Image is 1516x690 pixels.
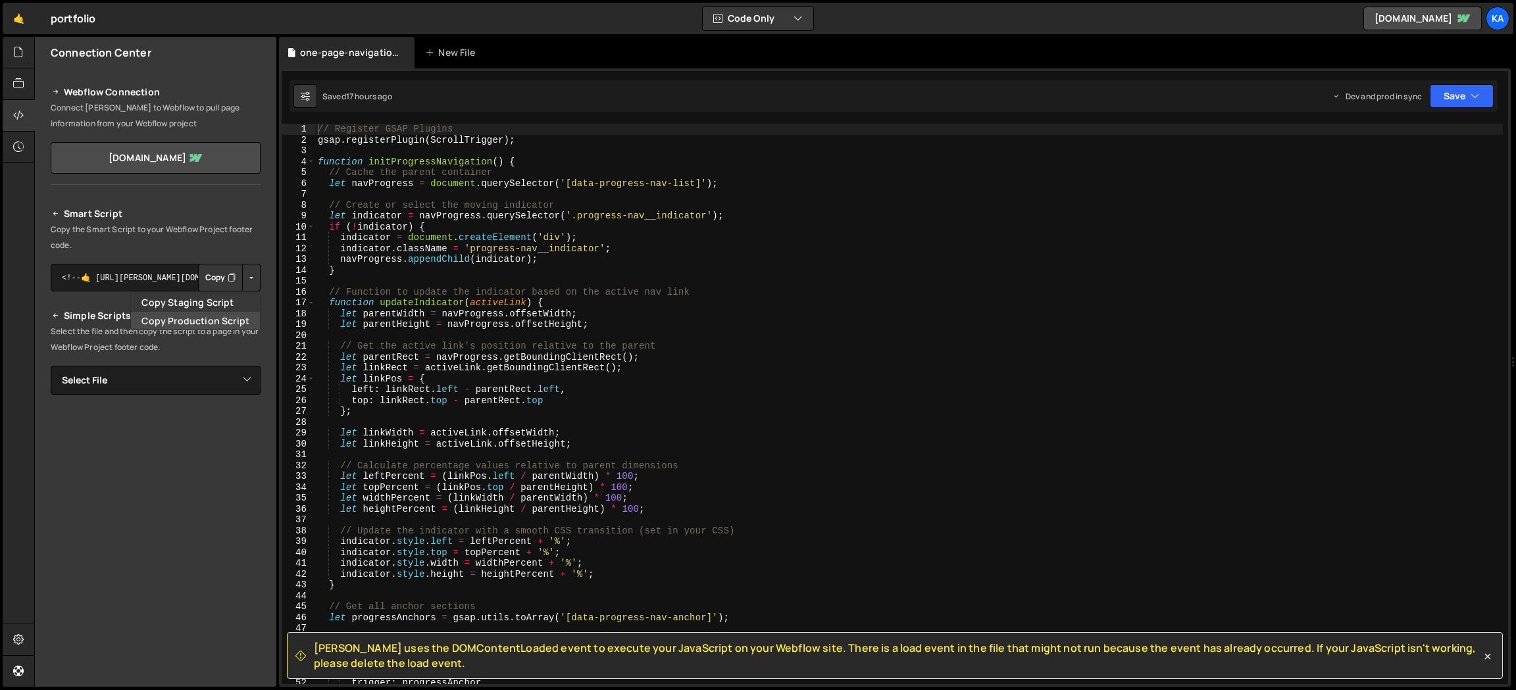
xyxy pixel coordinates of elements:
[282,678,315,689] div: 52
[282,547,315,558] div: 40
[282,330,315,341] div: 20
[282,384,315,395] div: 25
[282,666,315,678] div: 51
[282,612,315,624] div: 46
[425,46,480,59] div: New File
[282,341,315,352] div: 21
[282,428,315,439] div: 29
[282,210,315,222] div: 9
[282,135,315,146] div: 2
[282,526,315,537] div: 38
[282,504,315,515] div: 36
[51,206,261,222] h2: Smart Script
[51,84,261,100] h2: Webflow Connection
[51,324,261,355] p: Select the file and then copy the script to a page in your Webflow Project footer code.
[282,145,315,157] div: 3
[300,46,399,59] div: one-page-navigation.js
[51,11,95,26] div: portfolio
[282,124,315,135] div: 1
[282,460,315,472] div: 32
[282,297,315,308] div: 17
[198,264,243,291] button: Copy
[282,308,315,320] div: 18
[282,482,315,493] div: 34
[282,449,315,460] div: 31
[51,543,262,662] iframe: YouTube video player
[282,634,315,645] div: 48
[198,264,261,291] div: Button group with nested dropdown
[282,232,315,243] div: 11
[282,222,315,233] div: 10
[282,352,315,363] div: 22
[282,287,315,298] div: 16
[282,417,315,428] div: 28
[282,645,315,656] div: 49
[282,157,315,168] div: 4
[282,569,315,580] div: 42
[346,91,392,102] div: 17 hours ago
[1430,84,1494,108] button: Save
[282,439,315,450] div: 30
[322,91,392,102] div: Saved
[1363,7,1482,30] a: [DOMAIN_NAME]
[51,45,151,60] h2: Connection Center
[282,319,315,330] div: 19
[1486,7,1509,30] a: Ka
[282,536,315,547] div: 39
[282,178,315,189] div: 6
[51,264,261,291] textarea: <!--🤙 [URL][PERSON_NAME][DOMAIN_NAME]> <script>document.addEventListener("DOMContentLoaded", func...
[1332,91,1422,102] div: Dev and prod in sync
[314,641,1481,670] span: [PERSON_NAME] uses the DOMContentLoaded event to execute your JavaScript on your Webflow site. Th...
[282,656,315,667] div: 50
[282,471,315,482] div: 33
[3,3,35,34] a: 🤙
[282,579,315,591] div: 43
[131,293,260,312] a: Copy Staging Script
[282,362,315,374] div: 23
[282,276,315,287] div: 15
[282,265,315,276] div: 14
[282,200,315,211] div: 8
[703,7,813,30] button: Code Only
[282,254,315,265] div: 13
[282,601,315,612] div: 45
[282,623,315,634] div: 47
[51,100,261,132] p: Connect [PERSON_NAME] to Webflow to pull page information from your Webflow project
[282,558,315,569] div: 41
[282,514,315,526] div: 37
[282,493,315,504] div: 35
[282,374,315,385] div: 24
[282,591,315,602] div: 44
[51,142,261,174] a: [DOMAIN_NAME]
[51,222,261,253] p: Copy the Smart Script to your Webflow Project footer code.
[282,189,315,200] div: 7
[282,406,315,417] div: 27
[51,308,261,324] h2: Simple Scripts
[282,167,315,178] div: 5
[51,416,262,535] iframe: YouTube video player
[282,395,315,407] div: 26
[131,312,260,330] a: Copy Production Script
[282,243,315,255] div: 12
